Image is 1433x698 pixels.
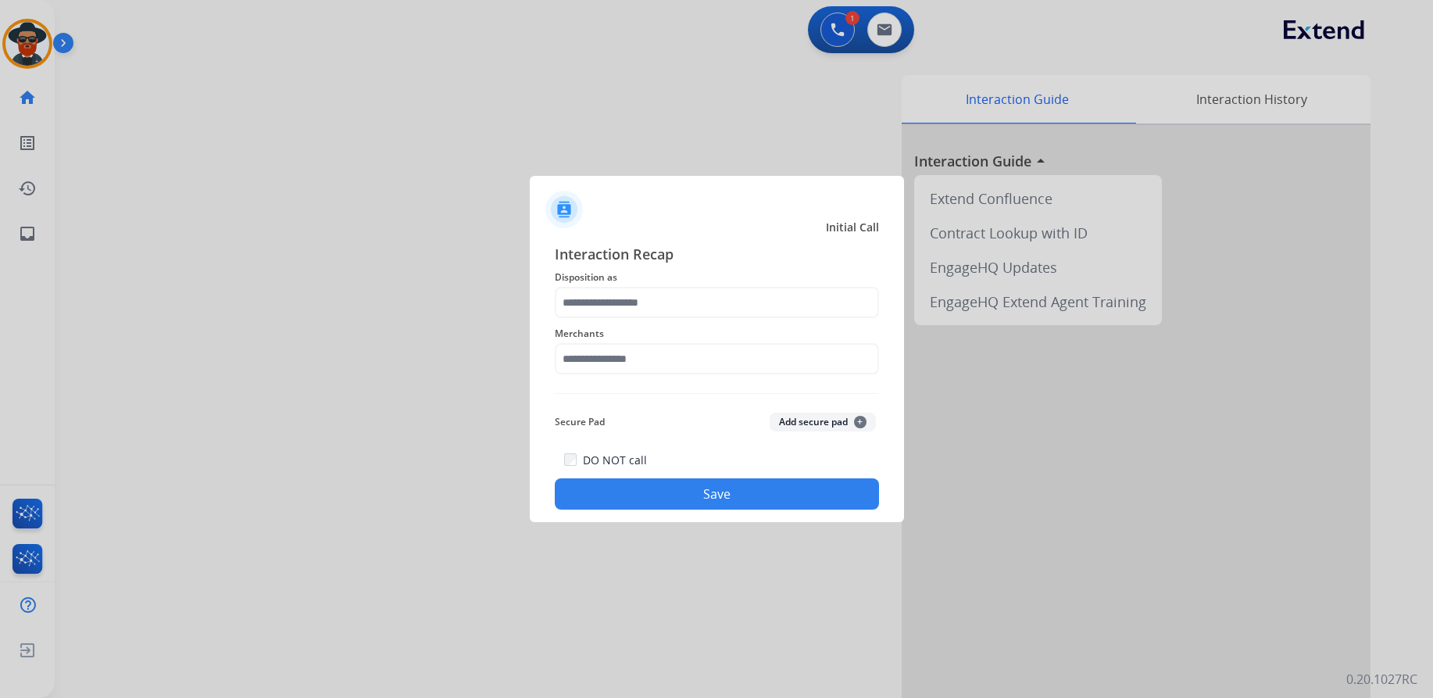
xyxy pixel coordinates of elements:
span: Secure Pad [555,413,605,431]
button: Save [555,478,879,510]
span: Merchants [555,324,879,343]
p: 0.20.1027RC [1346,670,1417,689]
img: contact-recap-line.svg [555,393,879,394]
span: Initial Call [826,220,879,235]
label: DO NOT call [583,453,647,468]
span: + [854,416,867,428]
img: contactIcon [545,191,583,228]
button: Add secure pad+ [770,413,876,431]
span: Interaction Recap [555,243,879,268]
span: Disposition as [555,268,879,287]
